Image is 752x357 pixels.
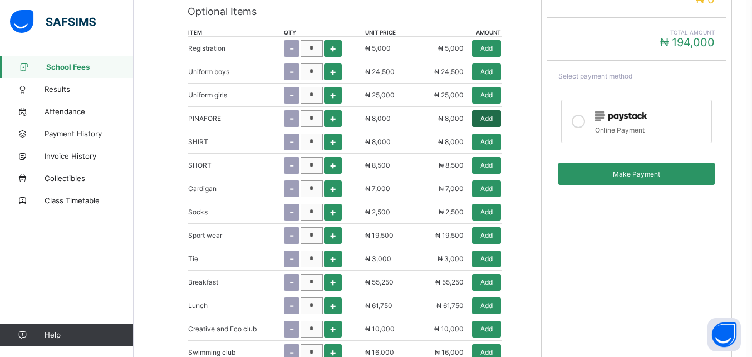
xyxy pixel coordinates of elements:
span: Results [45,85,134,94]
p: SHIRT [188,138,208,146]
p: Cardigan [188,184,217,193]
span: - [289,183,294,194]
th: amount [408,28,502,37]
span: Add [480,91,493,99]
span: School Fees [46,62,134,71]
span: ₦ 8,000 [438,114,464,123]
span: Help [45,330,133,339]
span: Add [480,255,493,263]
span: Add [480,278,493,286]
span: + [330,136,336,148]
span: Add [480,231,493,239]
span: Payment History [45,129,134,138]
span: ₦ 7,000 [439,184,464,193]
span: - [289,300,294,311]
span: - [289,42,294,54]
span: ₦ 25,000 [434,91,464,99]
span: ₦ 61,750 [365,301,392,310]
span: ₦ 24,500 [434,67,464,76]
span: - [289,89,294,101]
span: Add [480,325,493,333]
span: + [330,229,336,241]
span: - [289,276,294,288]
p: Uniform boys [188,67,229,76]
span: + [330,323,336,335]
span: Make Payment [567,170,706,178]
p: Swimming club [188,348,235,356]
p: Socks [188,208,208,216]
span: ₦ 10,000 [365,325,395,333]
span: ₦ 5,000 [438,44,464,52]
span: ₦ 55,250 [365,278,394,286]
span: ₦ 2,500 [439,208,464,216]
p: Breakfast [188,278,218,286]
span: ₦ 2,500 [365,208,390,216]
img: paystack.0b99254114f7d5403c0525f3550acd03.svg [595,111,647,121]
span: + [330,42,336,54]
p: PINAFORE [188,114,221,123]
span: Add [480,184,493,193]
span: + [330,159,336,171]
span: - [289,66,294,77]
span: + [330,113,336,124]
span: Add [480,44,493,52]
th: unit price [365,28,408,37]
span: ₦ 3,000 [365,255,391,263]
span: ₦ 19,500 [365,231,394,239]
span: Class Timetable [45,196,134,205]
span: ₦ 19,500 [435,231,464,239]
span: Total Amount [558,29,715,36]
span: - [289,253,294,265]
span: - [289,323,294,335]
span: - [289,206,294,218]
span: + [330,206,336,218]
div: Online Payment [595,123,706,134]
span: Select payment method [558,72,632,80]
span: Invoice History [45,151,134,160]
span: Add [480,348,493,356]
p: SHORT [188,161,212,169]
span: ₦ 16,000 [435,348,464,356]
span: Add [480,67,493,76]
span: ₦ 7,000 [365,184,390,193]
span: ₦ 8,500 [439,161,464,169]
span: + [330,300,336,311]
th: qty [283,28,365,37]
span: - [289,113,294,124]
span: ₦ 194,000 [660,36,715,49]
span: ₦ 8,500 [365,161,390,169]
span: ₦ 5,000 [365,44,391,52]
span: ₦ 8,000 [365,138,391,146]
span: + [330,253,336,265]
p: Sport wear [188,231,222,239]
span: - [289,136,294,148]
span: Collectibles [45,174,134,183]
p: Tie [188,255,198,263]
span: ₦ 3,000 [438,255,464,263]
button: Open asap [707,318,741,351]
span: Add [480,161,493,169]
th: item [188,28,283,37]
span: + [330,89,336,101]
span: ₦ 8,000 [438,138,464,146]
p: Creative and Eco club [188,325,257,333]
p: Uniform girls [188,91,227,99]
span: + [330,66,336,77]
span: ₦ 8,000 [365,114,391,123]
span: + [330,183,336,194]
span: Attendance [45,107,134,116]
span: Add [480,301,493,310]
span: ₦ 10,000 [434,325,464,333]
span: ₦ 16,000 [365,348,394,356]
span: Add [480,208,493,216]
img: safsims [10,10,96,33]
p: Optional Items [188,6,502,17]
span: Add [480,114,493,123]
p: Lunch [188,301,208,310]
span: ₦ 24,500 [365,67,395,76]
span: ₦ 61,750 [436,301,464,310]
span: - [289,229,294,241]
span: + [330,276,336,288]
span: ₦ 55,250 [435,278,464,286]
span: Add [480,138,493,146]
